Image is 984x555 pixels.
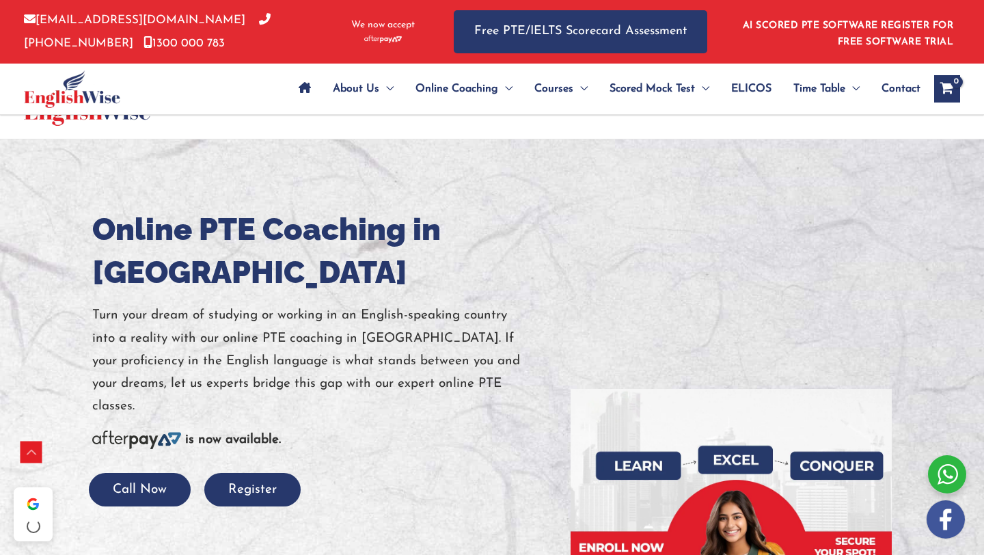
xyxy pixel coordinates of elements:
[573,65,588,113] span: Menu Toggle
[379,65,394,113] span: Menu Toggle
[92,431,181,449] img: Afterpay-Logo
[24,70,120,108] img: cropped-ew-logo
[288,65,920,113] nav: Site Navigation: Main Menu
[322,65,405,113] a: About UsMenu Toggle
[881,65,920,113] span: Contact
[92,304,550,418] p: Turn your dream of studying or working in an English-speaking country into a reality with our onl...
[454,10,707,53] a: Free PTE/IELTS Scorecard Assessment
[415,65,498,113] span: Online Coaching
[599,65,720,113] a: Scored Mock TestMenu Toggle
[89,483,191,496] a: Call Now
[927,500,965,539] img: white-facebook.png
[782,65,871,113] a: Time TableMenu Toggle
[523,65,599,113] a: CoursesMenu Toggle
[498,65,512,113] span: Menu Toggle
[735,10,960,54] aside: Header Widget 1
[534,65,573,113] span: Courses
[185,433,281,446] b: is now available.
[731,65,771,113] span: ELICOS
[24,14,245,26] a: [EMAIL_ADDRESS][DOMAIN_NAME]
[89,473,191,506] button: Call Now
[871,65,920,113] a: Contact
[333,65,379,113] span: About Us
[24,14,271,49] a: [PHONE_NUMBER]
[695,65,709,113] span: Menu Toggle
[364,36,402,43] img: Afterpay-Logo
[845,65,860,113] span: Menu Toggle
[720,65,782,113] a: ELICOS
[610,65,695,113] span: Scored Mock Test
[934,75,960,103] a: View Shopping Cart, empty
[793,65,845,113] span: Time Table
[204,473,301,506] button: Register
[143,38,225,49] a: 1300 000 783
[743,21,954,47] a: AI SCORED PTE SOFTWARE REGISTER FOR FREE SOFTWARE TRIAL
[204,483,301,496] a: Register
[405,65,523,113] a: Online CoachingMenu Toggle
[92,208,550,294] h1: Online PTE Coaching in [GEOGRAPHIC_DATA]
[351,18,415,32] span: We now accept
